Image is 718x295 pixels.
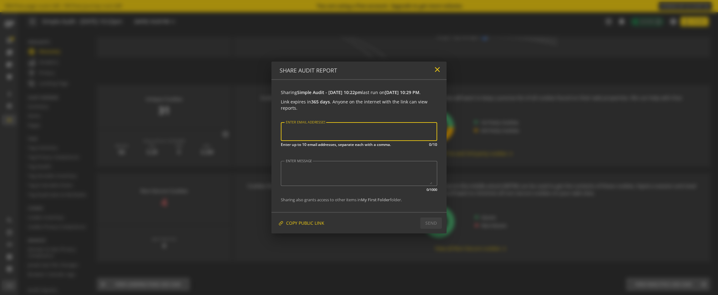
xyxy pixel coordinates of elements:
strong: My First Folder [361,197,390,202]
p: Link expires in . Anyone on the internet with the link can view reports. [281,99,437,111]
button: COPY PUBLIC LINK [276,217,327,229]
mat-icon: close [433,65,442,74]
strong: Simple Audit - [DATE] 10:22pm [297,89,362,95]
mat-hint: Enter up to 10 email addresses, separate each with a comma. [281,141,391,147]
op-modal-header: Share Audit Report [271,62,447,80]
mat-label: ENTER EMAIL ADDRESSES [286,120,326,124]
h4: Share Audit Report [280,67,337,74]
mat-hint: 0/10 [429,141,437,147]
mat-hint: 0/1000 [427,186,437,192]
strong: [DATE] 10:29 PM [385,89,419,95]
strong: 365 days [311,99,330,105]
p: Sharing last run on . [281,89,437,96]
mat-label: ENTER MESSAGE [286,158,312,163]
span: COPY PUBLIC LINK [286,217,324,229]
p: Sharing also grants access to other items in folder. [281,197,437,203]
